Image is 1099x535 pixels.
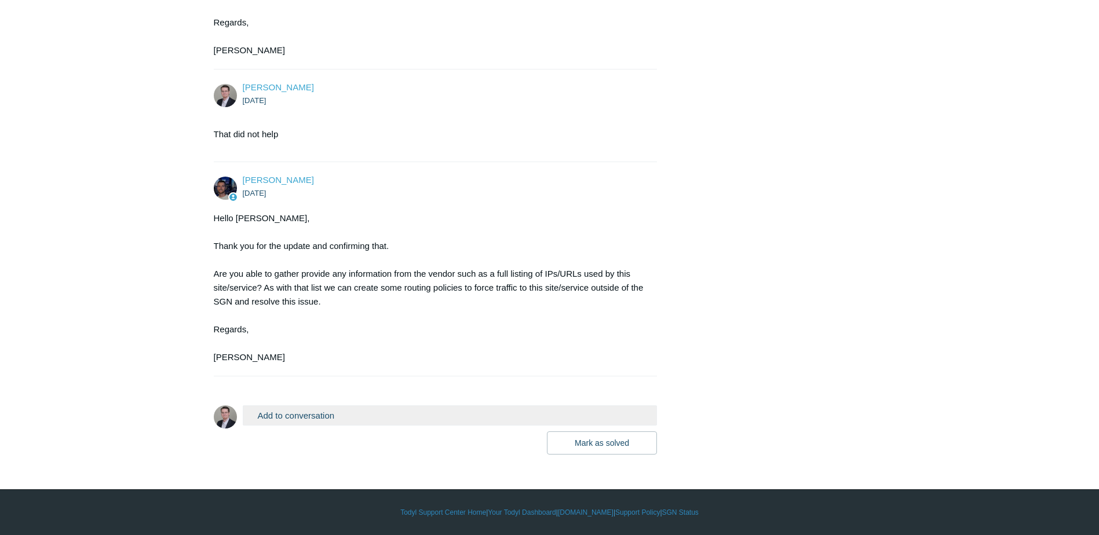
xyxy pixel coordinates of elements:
a: Your Todyl Dashboard [488,507,556,518]
a: SGN Status [662,507,699,518]
p: That did not help [214,127,646,141]
a: [DOMAIN_NAME] [558,507,614,518]
div: Hello [PERSON_NAME], Thank you for the update and confirming that. Are you able to gather provide... [214,211,646,364]
button: Mark as solved [547,431,657,455]
a: Support Policy [615,507,660,518]
button: Add to conversation [243,405,658,426]
a: [PERSON_NAME] [243,175,314,185]
time: 09/19/2025, 11:38 [243,189,266,197]
span: Thomas Webb [243,82,314,92]
div: | | | | [214,507,886,518]
span: Connor Davis [243,175,314,185]
time: 09/19/2025, 09:57 [243,96,266,105]
a: [PERSON_NAME] [243,82,314,92]
a: Todyl Support Center Home [400,507,486,518]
